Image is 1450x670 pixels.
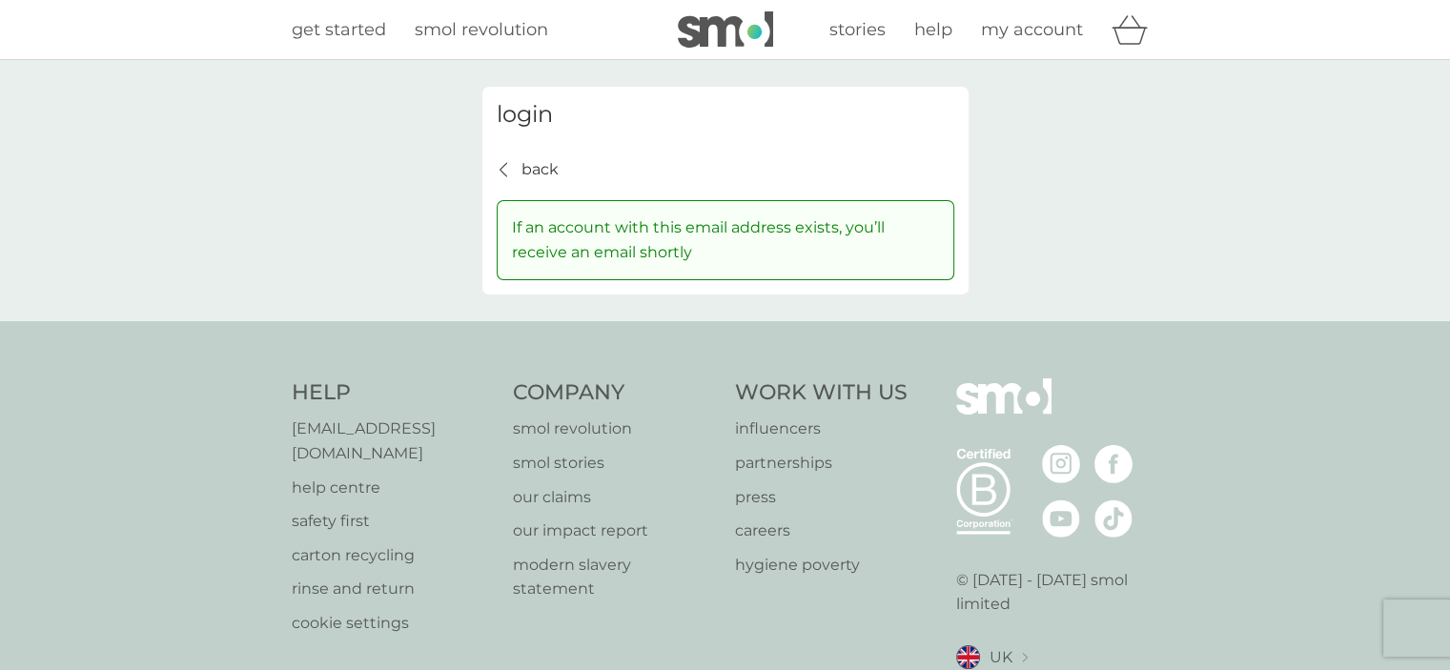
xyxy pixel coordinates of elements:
a: cookie settings [292,611,495,636]
img: smol [956,378,1052,443]
h4: Company [513,378,716,408]
a: smol stories [513,451,716,476]
img: visit the smol Instagram page [1042,445,1080,483]
a: carton recycling [292,543,495,568]
a: hygiene poverty [735,553,908,578]
span: get started [292,19,386,40]
h4: Work With Us [735,378,908,408]
p: If an account with this email address exists, you’ll receive an email shortly [512,215,939,264]
a: get started [292,16,386,44]
span: UK [990,645,1012,670]
a: careers [735,518,908,543]
a: rinse and return [292,577,495,601]
a: partnerships [735,451,908,476]
a: my account [981,16,1083,44]
a: smol revolution [513,416,716,441]
h3: login [497,101,954,129]
span: help [914,19,952,40]
a: help [914,16,952,44]
img: visit the smol Facebook page [1094,445,1133,483]
img: visit the smol Youtube page [1042,499,1080,538]
p: back [521,157,559,182]
p: © [DATE] - [DATE] smol limited [956,568,1159,617]
a: smol revolution [415,16,548,44]
a: our claims [513,485,716,510]
img: UK flag [956,645,980,669]
a: modern slavery statement [513,553,716,601]
a: stories [829,16,886,44]
a: our impact report [513,518,716,543]
span: smol revolution [415,19,548,40]
img: select a new location [1022,653,1028,663]
div: basket [1112,10,1159,49]
a: influencers [735,416,908,441]
span: my account [981,19,1083,40]
a: help centre [292,476,495,500]
img: smol [678,11,773,48]
span: stories [829,19,886,40]
h4: Help [292,378,495,408]
a: [EMAIL_ADDRESS][DOMAIN_NAME] [292,416,495,465]
a: press [735,485,908,510]
a: safety first [292,509,495,534]
img: visit the smol Tiktok page [1094,499,1133,538]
